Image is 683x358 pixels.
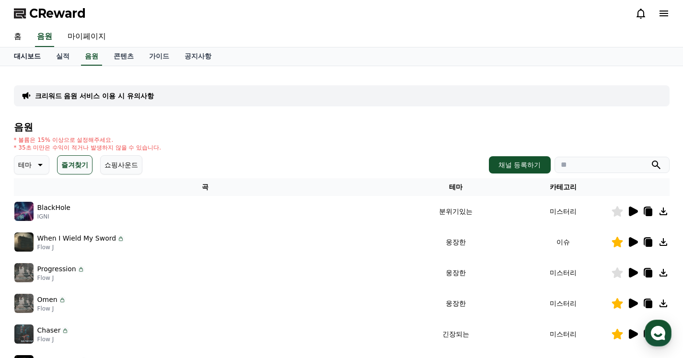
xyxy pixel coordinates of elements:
[14,294,34,313] img: music
[14,122,670,132] h4: 음원
[397,178,515,196] th: 테마
[515,319,611,349] td: 미스터리
[37,295,58,305] p: Omen
[18,158,32,172] p: 테마
[148,293,160,300] span: 설정
[35,27,54,47] a: 음원
[30,293,36,300] span: 홈
[177,47,219,66] a: 공지사항
[515,196,611,227] td: 미스터리
[14,202,34,221] img: music
[141,47,177,66] a: 가이드
[37,274,85,282] p: Flow J
[48,47,77,66] a: 실적
[397,288,515,319] td: 웅장한
[37,335,69,343] p: Flow J
[515,288,611,319] td: 미스터리
[397,319,515,349] td: 긴장되는
[397,196,515,227] td: 분위기있는
[106,47,141,66] a: 콘텐츠
[14,232,34,252] img: music
[35,91,154,101] a: 크리워드 음원 서비스 이용 시 유의사항
[14,155,49,174] button: 테마
[37,213,70,220] p: IGNI
[63,278,124,302] a: 대화
[100,155,142,174] button: 쇼핑사운드
[29,6,86,21] span: CReward
[60,27,114,47] a: 마이페이지
[515,257,611,288] td: 미스터리
[6,47,48,66] a: 대시보드
[14,6,86,21] a: CReward
[14,136,162,144] p: * 볼륨은 15% 이상으로 설정해주세요.
[515,178,611,196] th: 카테고리
[397,257,515,288] td: 웅장한
[397,227,515,257] td: 웅장한
[81,47,102,66] a: 음원
[37,305,66,312] p: Flow J
[6,27,29,47] a: 홈
[124,278,184,302] a: 설정
[3,278,63,302] a: 홈
[515,227,611,257] td: 이슈
[37,233,116,243] p: When I Wield My Sword
[14,144,162,151] p: * 35초 미만은 수익이 적거나 발생하지 않을 수 있습니다.
[14,178,397,196] th: 곡
[37,325,61,335] p: Chaser
[14,263,34,282] img: music
[37,264,76,274] p: Progression
[57,155,93,174] button: 즐겨찾기
[88,293,99,301] span: 대화
[37,203,70,213] p: BlackHole
[37,243,125,251] p: Flow J
[14,324,34,344] img: music
[489,156,550,173] button: 채널 등록하기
